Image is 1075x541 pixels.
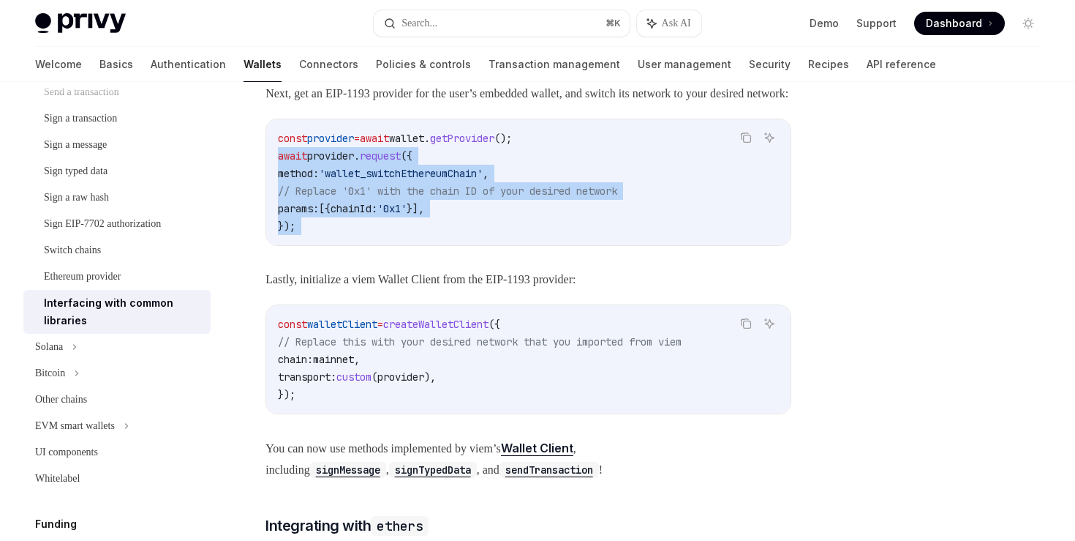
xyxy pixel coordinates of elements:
span: Integrating with [265,515,429,536]
code: ethers [371,516,429,536]
div: Sign typed data [44,163,107,180]
div: Search... [401,15,437,32]
span: '0x1' [377,202,407,215]
span: Dashboard [926,16,982,31]
div: Sign a message [44,136,107,154]
a: Connectors [299,47,358,82]
span: provider [307,149,354,163]
span: provider [377,370,424,384]
a: Sign a message [23,132,211,158]
a: Ethereum provider [23,264,211,290]
a: Demo [810,16,839,31]
span: mainnet [313,353,354,366]
code: sendTransaction [499,462,599,478]
span: , [483,167,489,180]
a: signMessage [310,462,386,477]
button: Toggle dark mode [1016,12,1040,35]
code: signTypedData [389,462,477,478]
a: Transaction management [489,47,620,82]
a: API reference [867,47,936,82]
span: // Replace this with your desired network that you imported from viem [278,335,682,348]
a: Welcome [35,47,82,82]
span: ( [371,370,377,384]
span: const [278,318,307,331]
div: Switch chains [44,242,101,259]
div: Sign a raw hash [44,189,109,206]
div: Ethereum provider [44,268,121,286]
div: Sign a transaction [44,110,117,127]
a: Security [749,47,791,82]
span: ({ [489,318,500,331]
code: signMessage [310,462,386,478]
span: chainId: [331,202,377,215]
a: User management [638,47,731,82]
span: (); [494,132,512,145]
span: getProvider [430,132,494,145]
span: Ask AI [662,16,691,31]
span: createWalletClient [383,318,489,331]
span: 'wallet_switchEthereumChain' [319,167,483,180]
div: Other chains [35,391,87,408]
div: Bitcoin [35,365,65,382]
button: Ask AI [760,314,779,333]
a: Wallet Client [501,441,573,456]
a: Recipes [808,47,849,82]
a: Sign EIP-7702 authorization [23,211,211,237]
span: ), [424,370,436,384]
a: Authentication [151,47,226,82]
a: Wallets [244,47,282,82]
span: [{ [319,202,331,215]
span: method: [278,167,319,180]
div: EVM smart wallets [35,417,115,435]
div: Sign EIP-7702 authorization [44,215,161,233]
span: = [377,318,383,331]
span: }); [278,220,295,233]
a: Support [856,16,897,31]
span: provider [307,132,354,145]
a: Switch chains [23,237,211,264]
span: // Replace '0x1' with the chain ID of your desired network [278,184,617,198]
span: . [354,149,360,163]
div: Interfacing with common libraries [44,294,202,329]
div: Solana [35,338,63,356]
span: transport: [278,370,336,384]
a: Whitelabel [23,466,211,492]
a: Sign a transaction [23,105,211,132]
button: Ask AI [637,10,701,37]
span: Next, get an EIP-1193 provider for the user’s embedded wallet, and switch its network to your des... [265,83,791,104]
span: ({ [401,149,412,163]
span: }); [278,388,295,401]
button: Copy the contents from the code block [736,128,755,147]
span: custom [336,370,371,384]
a: Interfacing with common libraries [23,290,211,334]
span: params: [278,202,319,215]
button: Search...⌘K [374,10,629,37]
span: request [360,149,401,163]
h5: Funding [35,515,77,533]
span: You can now use methods implemented by viem’s , including , , and ! [265,438,791,480]
a: sendTransaction [499,462,599,477]
a: Policies & controls [376,47,471,82]
a: Basics [99,47,133,82]
span: = [354,132,360,145]
span: ⌘ K [606,18,621,29]
button: Ask AI [760,128,779,147]
span: Lastly, initialize a viem Wallet Client from the EIP-1193 provider: [265,269,791,290]
a: UI components [23,439,211,466]
a: Sign a raw hash [23,184,211,211]
a: Sign typed data [23,158,211,184]
span: }], [407,202,424,215]
span: . [424,132,430,145]
div: UI components [35,444,98,461]
button: Copy the contents from the code block [736,314,755,333]
span: await [360,132,389,145]
span: const [278,132,307,145]
img: light logo [35,13,126,34]
span: await [278,149,307,163]
span: , [354,353,360,366]
a: signTypedData [389,462,477,477]
span: wallet [389,132,424,145]
span: walletClient [307,318,377,331]
a: Other chains [23,387,211,413]
span: chain: [278,353,313,366]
